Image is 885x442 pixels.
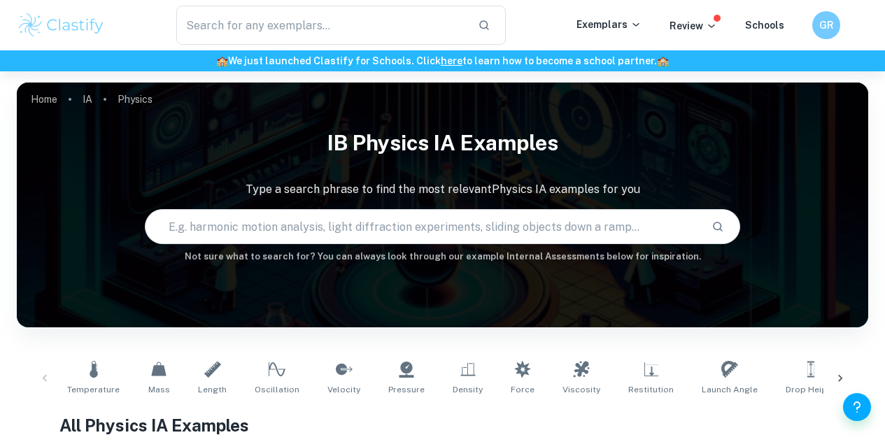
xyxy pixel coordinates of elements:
[786,383,835,396] span: Drop Height
[453,383,483,396] span: Density
[819,17,835,33] h6: GR
[17,250,868,264] h6: Not sure what to search for? You can always look through our example Internal Assessments below f...
[148,383,170,396] span: Mass
[3,53,882,69] h6: We just launched Clastify for Schools. Click to learn how to become a school partner.
[511,383,534,396] span: Force
[17,181,868,198] p: Type a search phrase to find the most relevant Physics IA examples for you
[628,383,674,396] span: Restitution
[17,11,106,39] img: Clastify logo
[216,55,228,66] span: 🏫
[670,18,717,34] p: Review
[83,90,92,109] a: IA
[31,90,57,109] a: Home
[146,207,701,246] input: E.g. harmonic motion analysis, light diffraction experiments, sliding objects down a ramp...
[843,393,871,421] button: Help and Feedback
[327,383,360,396] span: Velocity
[812,11,840,39] button: GR
[441,55,462,66] a: here
[198,383,227,396] span: Length
[176,6,467,45] input: Search for any exemplars...
[706,215,730,238] button: Search
[702,383,758,396] span: Launch Angle
[255,383,299,396] span: Oscillation
[59,413,826,438] h1: All Physics IA Examples
[562,383,600,396] span: Viscosity
[657,55,669,66] span: 🏫
[118,92,153,107] p: Physics
[388,383,425,396] span: Pressure
[67,383,120,396] span: Temperature
[576,17,642,32] p: Exemplars
[745,20,784,31] a: Schools
[17,122,868,164] h1: IB Physics IA examples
